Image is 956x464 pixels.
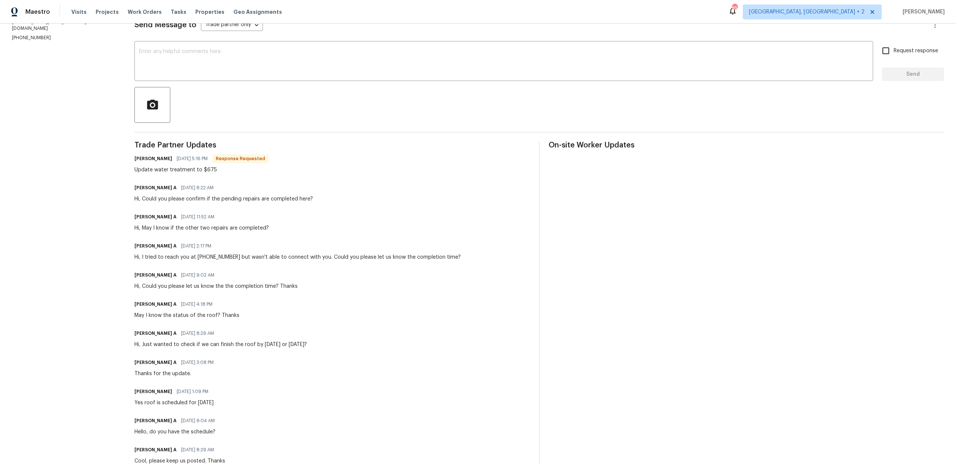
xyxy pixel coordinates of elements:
span: [DATE] 8:22 AM [181,184,214,191]
h6: [PERSON_NAME] A [134,300,177,308]
span: [DATE] 4:18 PM [181,300,212,308]
span: Tasks [171,9,186,15]
span: [DATE] 9:02 AM [181,271,214,279]
span: [DATE] 11:52 AM [181,213,214,221]
h6: [PERSON_NAME] A [134,330,177,337]
span: [DATE] 9:04 AM [181,417,215,424]
div: Hi, Could you please confirm if the pending repairs are completed here? [134,195,313,203]
span: Work Orders [128,8,162,16]
h6: [PERSON_NAME] [134,388,172,395]
h6: [PERSON_NAME] A [134,271,177,279]
span: [DATE] 1:09 PM [177,388,208,395]
h6: [PERSON_NAME] A [134,213,177,221]
h6: [PERSON_NAME] A [134,446,177,454]
h6: [PERSON_NAME] A [134,184,177,191]
span: [DATE] 2:17 PM [181,242,211,250]
span: [GEOGRAPHIC_DATA], [GEOGRAPHIC_DATA] + 2 [749,8,865,16]
span: Trade Partner Updates [134,141,530,149]
p: [PHONE_NUMBER] [12,35,117,41]
span: [DATE] 5:16 PM [177,155,208,162]
span: Projects [96,8,119,16]
span: Properties [195,8,224,16]
div: May I know the status of the roof? Thanks [134,312,239,319]
span: [DATE] 8:29 AM [181,446,214,454]
span: [DATE] 8:29 AM [181,330,214,337]
h6: [PERSON_NAME] [134,155,172,162]
span: [DATE] 3:08 PM [181,359,214,366]
span: Send Message to [134,21,196,29]
h6: [PERSON_NAME] A [134,417,177,424]
span: Request response [894,47,938,55]
div: Hi, Could you please let us know the the completion time? Thanks [134,283,298,290]
div: Yes roof is scheduled for [DATE] [134,399,214,407]
span: Visits [71,8,87,16]
div: Update water treatment to $675 [134,166,269,174]
div: Thanks for the update. [134,370,218,377]
div: Hi, I tried to reach you at [PHONE_NUMBER] but wasn't able to connect with you. Could you please ... [134,253,461,261]
h6: [PERSON_NAME] A [134,359,177,366]
span: [PERSON_NAME] [900,8,945,16]
span: On-site Worker Updates [549,141,944,149]
p: [PERSON_NAME][EMAIL_ADDRESS][DOMAIN_NAME] [12,19,117,32]
div: 85 [732,4,737,12]
span: Maestro [25,8,50,16]
span: Response Requested [213,155,268,162]
div: Hello, do you have the schedule? [134,428,219,436]
h6: [PERSON_NAME] A [134,242,177,250]
span: Geo Assignments [233,8,282,16]
div: Trade partner only [201,19,263,31]
div: Hi, Just wanted to check if we can finish the roof by [DATE] or [DATE]? [134,341,307,348]
div: Hi, May I know if the other two repairs are completed? [134,224,269,232]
